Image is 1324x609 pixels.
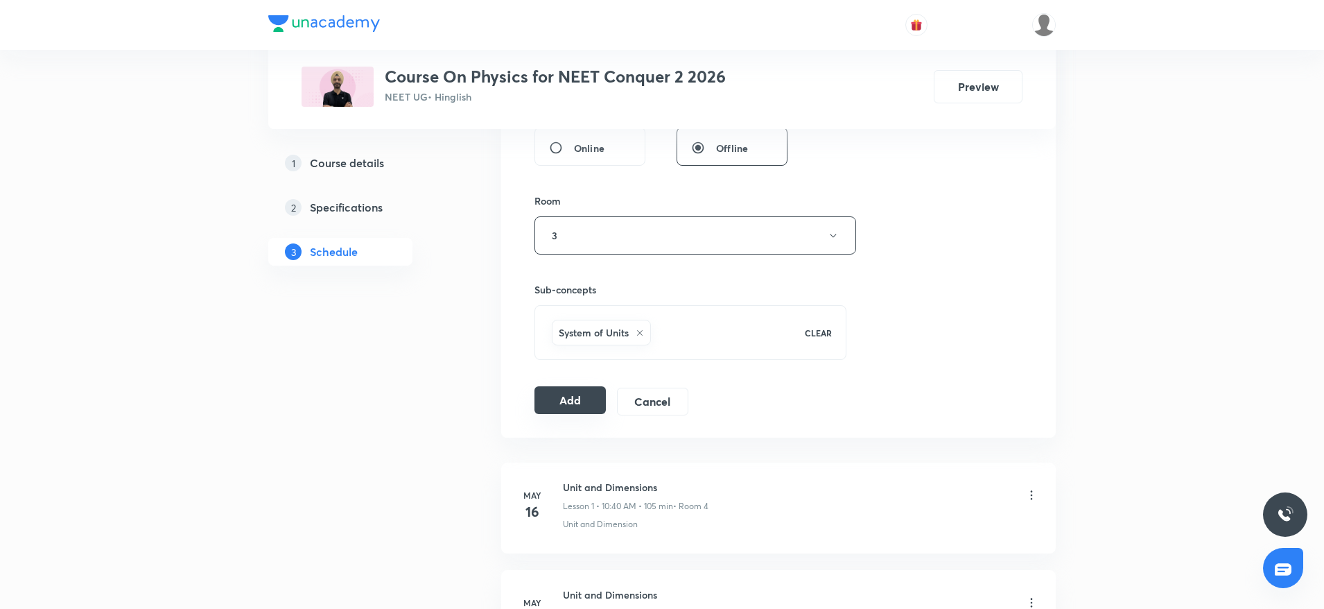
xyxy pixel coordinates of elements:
[563,500,673,513] p: Lesson 1 • 10:40 AM • 105 min
[617,388,688,415] button: Cancel
[563,480,708,495] h6: Unit and Dimensions
[534,194,561,208] h6: Room
[934,70,1022,103] button: Preview
[310,155,384,171] h5: Course details
[285,199,302,216] p: 2
[268,15,380,32] img: Company Logo
[310,199,383,216] h5: Specifications
[574,141,604,155] span: Online
[673,500,708,513] p: • Room 4
[302,67,374,107] img: 6701F69E-2FC1-427A-B3F0-AB13DC6B7258_plus.png
[310,243,358,260] h5: Schedule
[268,15,380,35] a: Company Logo
[563,518,638,531] p: Unit and Dimension
[805,327,832,339] p: CLEAR
[268,194,457,221] a: 2Specifications
[519,489,546,501] h6: May
[534,282,846,297] h6: Sub-concepts
[1032,13,1056,37] img: Shivank
[519,501,546,522] h4: 16
[559,325,629,340] h6: System of Units
[534,386,606,414] button: Add
[1277,506,1293,523] img: ttu
[519,597,546,609] h6: May
[716,141,748,155] span: Offline
[385,89,726,104] p: NEET UG • Hinglish
[285,243,302,260] p: 3
[905,14,927,36] button: avatar
[534,216,856,255] button: 3
[268,149,457,177] a: 1Course details
[563,587,708,602] h6: Unit and Dimensions
[910,19,923,31] img: avatar
[285,155,302,171] p: 1
[385,67,726,87] h3: Course On Physics for NEET Conquer 2 2026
